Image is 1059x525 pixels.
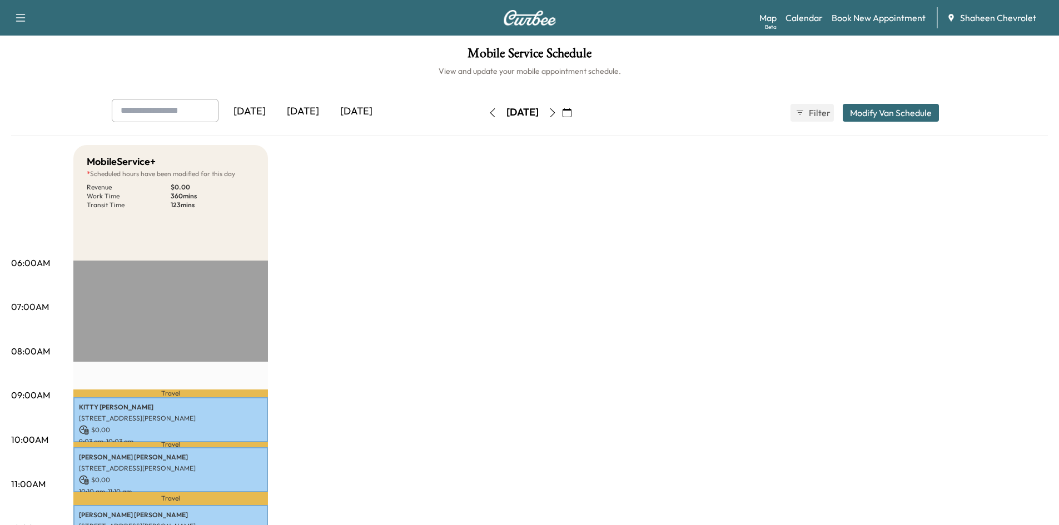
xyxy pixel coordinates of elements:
div: [DATE] [276,99,330,124]
p: [STREET_ADDRESS][PERSON_NAME] [79,464,262,473]
div: [DATE] [330,99,383,124]
a: MapBeta [759,11,777,24]
h6: View and update your mobile appointment schedule. [11,66,1048,77]
p: Transit Time [87,201,171,209]
p: 06:00AM [11,256,50,269]
p: [PERSON_NAME] [PERSON_NAME] [79,453,262,462]
p: 10:00AM [11,433,48,446]
p: $ 0.00 [79,475,262,485]
p: [STREET_ADDRESS][PERSON_NAME] [79,414,262,423]
p: 360 mins [171,192,255,201]
div: [DATE] [506,106,539,119]
div: [DATE] [223,99,276,124]
p: 11:00AM [11,477,46,491]
span: Shaheen Chevrolet [960,11,1036,24]
p: $ 0.00 [79,425,262,435]
p: [PERSON_NAME] [PERSON_NAME] [79,511,262,519]
a: Calendar [785,11,823,24]
img: Curbee Logo [503,10,556,26]
button: Modify Van Schedule [843,104,939,122]
p: Scheduled hours have been modified for this day [87,169,255,178]
span: Filter [809,106,829,119]
a: Book New Appointment [832,11,926,24]
p: $ 0.00 [171,183,255,192]
p: 07:00AM [11,300,49,313]
p: 09:00AM [11,388,50,402]
h5: MobileService+ [87,154,156,169]
p: Travel [73,389,268,397]
p: Travel [73,442,268,447]
p: Travel [73,492,268,505]
p: Revenue [87,183,171,192]
p: 123 mins [171,201,255,209]
p: 08:00AM [11,344,50,358]
p: Work Time [87,192,171,201]
p: 10:10 am - 11:10 am [79,487,262,496]
h1: Mobile Service Schedule [11,47,1048,66]
p: 9:03 am - 10:03 am [79,437,262,446]
button: Filter [790,104,834,122]
div: Beta [765,23,777,31]
p: KITTY [PERSON_NAME] [79,403,262,412]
